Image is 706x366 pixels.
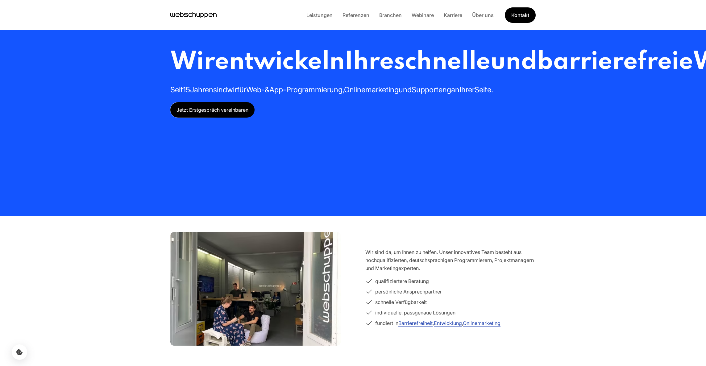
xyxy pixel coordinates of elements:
span: und [490,50,537,75]
span: Onlinemarketing [344,85,399,94]
a: Über uns [467,12,499,18]
span: wir [227,85,237,94]
span: Seit [170,85,183,94]
img: Team im webschuppen-Büro in Hamburg [170,216,341,362]
span: an [451,85,459,94]
span: schnelle Verfügbarkeit [375,298,427,306]
a: Hauptseite besuchen [170,10,217,20]
span: entwickeln [215,50,345,75]
span: eng [438,85,451,94]
span: für [237,85,246,94]
p: Wir sind da, um Ihnen zu helfen. Unser innovatives Team besteht aus hochqualifizierten, deutschsp... [365,248,536,272]
span: qualifiziertere Beratung [375,277,429,285]
span: 15 [183,85,190,94]
span: App-Programmierung, [269,85,344,94]
span: Ihre [345,50,394,75]
a: Karriere [439,12,467,18]
span: fundiert in , , [375,319,500,327]
a: Referenzen [338,12,374,18]
a: Jetzt Erstgespräch vereinbaren [170,102,255,118]
a: Entwicklung [434,320,462,326]
span: individuelle, passgenaue Lösungen [375,309,455,317]
button: Cookie-Einstellungen öffnen [12,344,27,360]
a: Branchen [374,12,407,18]
a: Onlinemarketing [463,320,500,326]
a: Get Started [505,7,536,23]
span: und [399,85,412,94]
span: persönliche Ansprechpartner [375,288,442,296]
span: schnelle [394,50,490,75]
a: Leistungen [301,12,338,18]
span: Seite. [475,85,493,94]
span: Jahren [190,85,213,94]
span: Support [412,85,438,94]
a: Webinare [407,12,439,18]
span: barrierefreie [537,50,693,75]
span: sind [213,85,227,94]
span: & [265,85,269,94]
span: Web- [246,85,265,94]
span: Wir [170,50,215,75]
span: Ihrer [459,85,475,94]
a: Barrierefreiheit [398,320,433,326]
